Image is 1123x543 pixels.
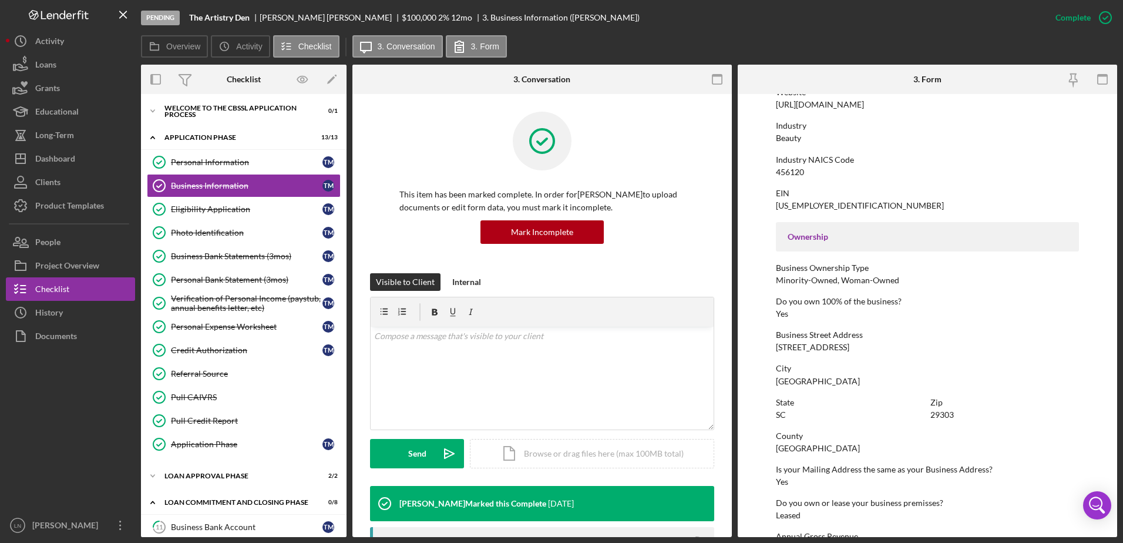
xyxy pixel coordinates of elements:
div: Project Overview [35,254,99,280]
div: [PERSON_NAME] Marked this Complete [399,499,546,508]
div: Application Phase [164,134,308,141]
div: T M [322,203,334,215]
div: T M [322,344,334,356]
a: Business InformationTM [147,174,341,197]
div: Yes [776,309,788,319]
button: Dashboard [6,147,135,170]
div: Industry [776,121,1080,130]
a: Application PhaseTM [147,433,341,456]
text: LN [14,522,21,529]
div: 2 % [438,13,449,22]
div: Personal Expense Worksheet [171,322,322,331]
label: Activity [236,42,262,51]
a: Project Overview [6,254,135,277]
div: Internal [452,273,481,291]
div: 3. Form [913,75,942,84]
a: Checklist [6,277,135,301]
div: Checklist [227,75,261,84]
button: LN[PERSON_NAME] [6,514,135,537]
div: Zip [930,398,1079,407]
div: Product Templates [35,194,104,220]
div: Verification of Personal Income (paystub, annual benefits letter, etc) [171,294,322,313]
a: Business Bank Statements (3mos)TM [147,244,341,268]
div: T M [322,250,334,262]
div: 12 mo [451,13,472,22]
div: Complete [1055,6,1091,29]
a: Pull CAIVRS [147,386,341,409]
label: 3. Conversation [378,42,435,51]
div: 2 / 2 [317,472,338,480]
div: Documents [35,324,77,351]
div: T M [322,156,334,168]
a: 11Business Bank AccountTM [147,515,341,539]
div: Loan Commitment and Closing Phase [164,499,308,506]
a: Eligibility ApplicationTM [147,197,341,221]
button: Educational [6,100,135,123]
button: Clients [6,170,135,194]
div: SC [776,410,786,420]
div: Application Phase [171,440,322,449]
a: Pull Credit Report [147,409,341,433]
div: 3. Business Information ([PERSON_NAME]) [482,13,640,22]
button: Mark Incomplete [480,220,604,244]
label: Overview [166,42,200,51]
button: Send [370,439,464,468]
a: Personal Expense WorksheetTM [147,315,341,338]
button: 3. Conversation [352,35,443,58]
button: 3. Form [446,35,507,58]
button: Long-Term [6,123,135,147]
div: Business Street Address [776,330,1080,340]
div: T M [322,521,334,533]
div: Pull Credit Report [171,416,340,425]
div: 13 / 13 [317,134,338,141]
a: Activity [6,29,135,53]
div: Personal Bank Statement (3mos) [171,275,322,284]
a: Photo IdentificationTM [147,221,341,244]
div: Loans [35,53,56,79]
div: Industry NAICS Code [776,155,1080,165]
div: History [35,301,63,327]
button: Product Templates [6,194,135,217]
button: Complete [1044,6,1117,29]
div: County [776,431,1080,441]
div: Is your Mailing Address the same as your Business Address? [776,465,1080,474]
div: Business Information [171,181,322,190]
label: 3. Form [471,42,499,51]
div: Pending [141,11,180,25]
div: EIN [776,189,1080,198]
div: [GEOGRAPHIC_DATA] [776,444,860,453]
div: Long-Term [35,123,74,150]
div: Visible to Client [376,273,435,291]
div: People [35,230,60,257]
b: The Artistry Den [189,13,250,22]
div: Credit Authorization [171,346,322,355]
div: [PERSON_NAME] [PERSON_NAME] [260,13,402,22]
div: 0 / 8 [317,499,338,506]
div: Referral Source [171,369,340,378]
div: [GEOGRAPHIC_DATA] [776,377,860,386]
div: Beauty [776,133,801,143]
a: Personal Bank Statement (3mos)TM [147,268,341,291]
div: City [776,364,1080,373]
button: Loans [6,53,135,76]
div: T M [322,227,334,239]
div: Ownership [788,232,1068,242]
div: 0 / 1 [317,108,338,115]
button: Activity [211,35,270,58]
div: 3. Conversation [513,75,570,84]
div: Welcome to the CBSSL Application Process [164,105,308,118]
div: T M [322,438,334,450]
button: People [6,230,135,254]
p: This item has been marked complete. In order for [PERSON_NAME] to upload documents or edit form d... [399,188,685,214]
div: Minority-Owned, Woman-Owned [776,276,899,285]
div: Do you own or lease your business premisses? [776,498,1080,508]
div: Checklist [35,277,69,304]
label: Checklist [298,42,332,51]
button: History [6,301,135,324]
